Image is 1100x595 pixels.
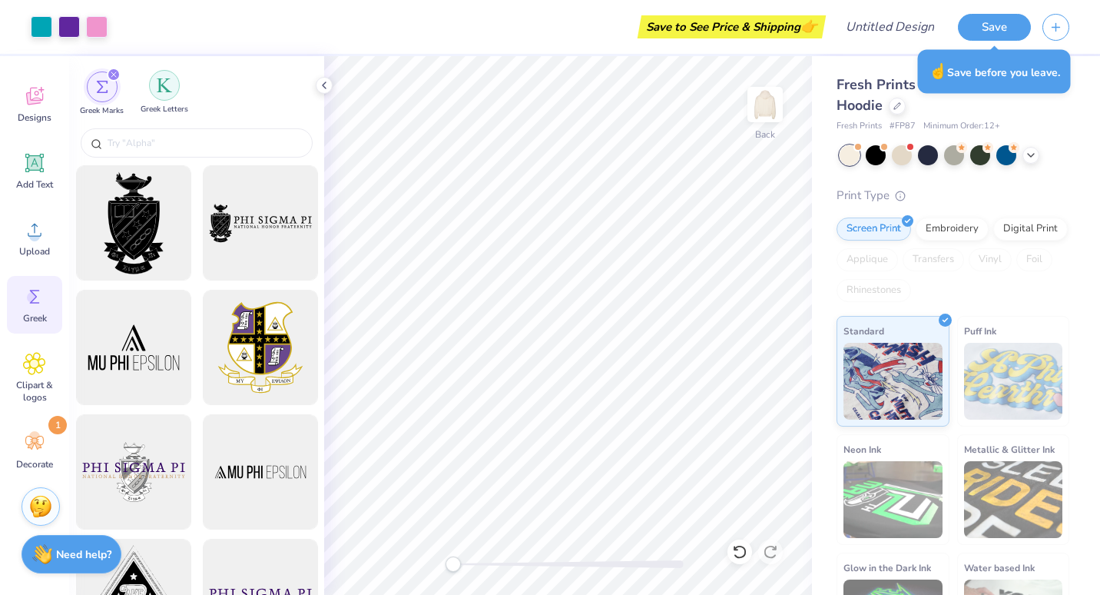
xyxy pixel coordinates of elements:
span: Greek [23,312,47,324]
span: Metallic & Glitter Ink [964,441,1055,457]
img: Greek Letters Image [157,78,172,93]
img: Standard [843,343,943,420]
div: Save before you leave. [918,50,1071,94]
button: filter button [80,71,124,117]
div: Digital Print [993,218,1068,241]
div: Screen Print [837,218,911,241]
span: ☝️ [929,61,947,81]
div: Applique [837,248,898,271]
span: Designs [18,111,51,124]
div: Back [755,128,775,141]
div: filter for Greek Letters [141,70,188,115]
span: Fresh Prints [837,120,882,133]
input: Try "Alpha" [106,135,303,151]
img: Neon Ink [843,461,943,538]
span: Upload [19,245,50,258]
div: Print Type [837,187,1069,204]
span: Minimum Order: 12 + [923,120,1000,133]
img: Greek Marks Image [96,81,108,93]
div: Transfers [903,248,964,271]
div: Embroidery [916,218,989,241]
div: Vinyl [969,248,1012,271]
img: Back [750,89,780,120]
span: Decorate [16,458,53,470]
span: Puff Ink [964,323,996,339]
img: Metallic & Glitter Ink [964,461,1063,538]
span: Greek Letters [141,104,188,115]
span: Neon Ink [843,441,881,457]
span: Standard [843,323,884,339]
span: Water based Ink [964,560,1035,576]
span: # FP87 [890,120,916,133]
input: Untitled Design [833,12,946,42]
button: Save [958,14,1031,41]
span: Greek Marks [80,105,124,117]
span: Fresh Prints Boston Heavyweight Hoodie [837,75,1055,115]
span: 1 [48,416,67,434]
strong: Need help? [56,547,111,562]
span: Glow in the Dark Ink [843,560,931,576]
div: Rhinestones [837,279,911,302]
div: Foil [1016,248,1052,271]
div: filter for Greek Marks [80,71,124,117]
button: filter button [141,71,188,117]
div: Accessibility label [446,557,461,572]
span: Clipart & logos [9,379,60,404]
span: Add Text [16,178,53,191]
span: 👉 [800,17,817,35]
img: Puff Ink [964,343,1063,420]
div: Save to See Price & Shipping [641,15,822,38]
